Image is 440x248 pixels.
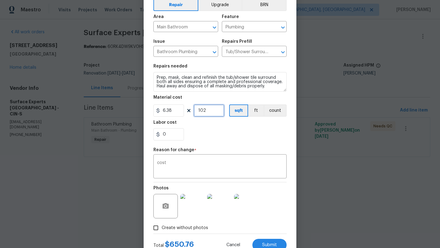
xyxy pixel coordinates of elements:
button: sqft [229,104,248,117]
h5: Repairs needed [153,64,187,68]
span: $ 650.76 [165,241,194,248]
h5: Material cost [153,95,182,100]
button: Open [279,23,287,32]
button: Open [279,48,287,57]
h5: Repairs Prefill [222,39,252,44]
h5: Issue [153,39,165,44]
span: Submit [262,243,277,247]
textarea: Prep, mask, clean and refinish the tub/shower tile surround both all sides ensuring a complete an... [153,72,287,92]
textarea: cost [157,161,283,173]
h5: Reason for change [153,148,194,152]
button: ft [248,104,264,117]
h5: Labor cost [153,120,177,125]
h5: Area [153,15,164,19]
span: Create without photos [162,225,208,231]
span: Cancel [226,243,240,247]
h5: Photos [153,186,169,190]
button: count [264,104,287,117]
h5: Feature [222,15,239,19]
button: Open [210,48,219,57]
button: Open [210,23,219,32]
